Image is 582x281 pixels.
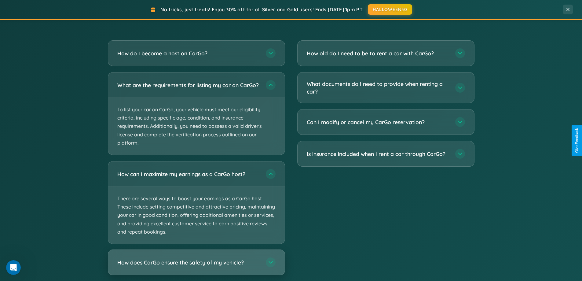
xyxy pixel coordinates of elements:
p: To list your car on CarGo, your vehicle must meet our eligibility criteria, including specific ag... [108,98,285,155]
h3: Can I modify or cancel my CarGo reservation? [307,118,449,126]
h3: How old do I need to be to rent a car with CarGo? [307,50,449,57]
span: No tricks, just treats! Enjoy 30% off for all Silver and Gold users! Ends [DATE] 1pm PT. [160,6,363,13]
h3: What are the requirements for listing my car on CarGo? [117,81,260,89]
h3: Is insurance included when I rent a car through CarGo? [307,150,449,158]
div: Give Feedback [575,128,579,153]
iframe: Intercom live chat [6,260,21,275]
h3: What documents do I need to provide when renting a car? [307,80,449,95]
button: HALLOWEEN30 [368,4,412,15]
h3: How does CarGo ensure the safety of my vehicle? [117,259,260,266]
h3: How can I maximize my earnings as a CarGo host? [117,170,260,178]
p: There are several ways to boost your earnings as a CarGo host. These include setting competitive ... [108,187,285,244]
h3: How do I become a host on CarGo? [117,50,260,57]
